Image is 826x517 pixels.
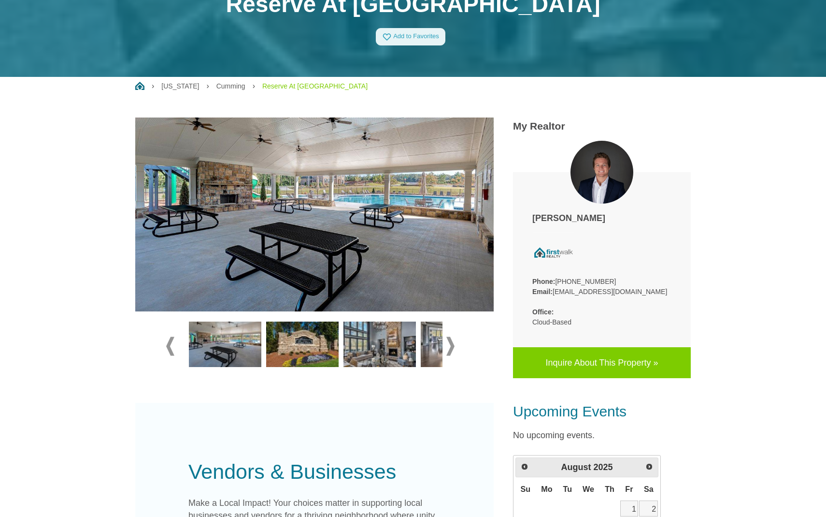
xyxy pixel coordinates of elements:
a: 2 [639,501,658,517]
span: Thursday [605,485,614,493]
strong: Office: [532,308,554,316]
img: company logo [532,232,574,274]
span: 2025 [593,462,612,472]
p: Cloud-Based [532,307,671,327]
span: Add to Favorites [393,32,439,40]
span: Tuesday [563,485,572,493]
span: Saturday [644,485,654,493]
span: August [561,462,591,472]
h3: Upcoming Events [513,403,691,420]
a: Inquire About This Property » [513,347,691,378]
strong: Phone: [532,278,555,285]
a: 1 [620,501,639,517]
h4: [PERSON_NAME] [532,213,671,224]
a: Cumming [216,82,245,90]
a: Next [641,459,657,474]
h3: My Realtor [513,120,691,132]
span: Prev [521,463,528,471]
span: Monday [541,485,552,493]
span: Wednesday [583,485,594,493]
a: [US_STATE] [161,82,199,90]
a: Add to Favorites [376,28,445,45]
span: Next [645,463,653,471]
span: Sunday [520,485,530,493]
div: Vendors & Businesses [188,456,441,487]
p: [PHONE_NUMBER] [EMAIL_ADDRESS][DOMAIN_NAME] [532,277,671,297]
a: Prev [517,459,532,474]
a: Reserve At [GEOGRAPHIC_DATA] [262,82,368,90]
p: No upcoming events. [513,429,691,442]
strong: Email: [532,288,553,295]
span: Friday [625,485,633,493]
